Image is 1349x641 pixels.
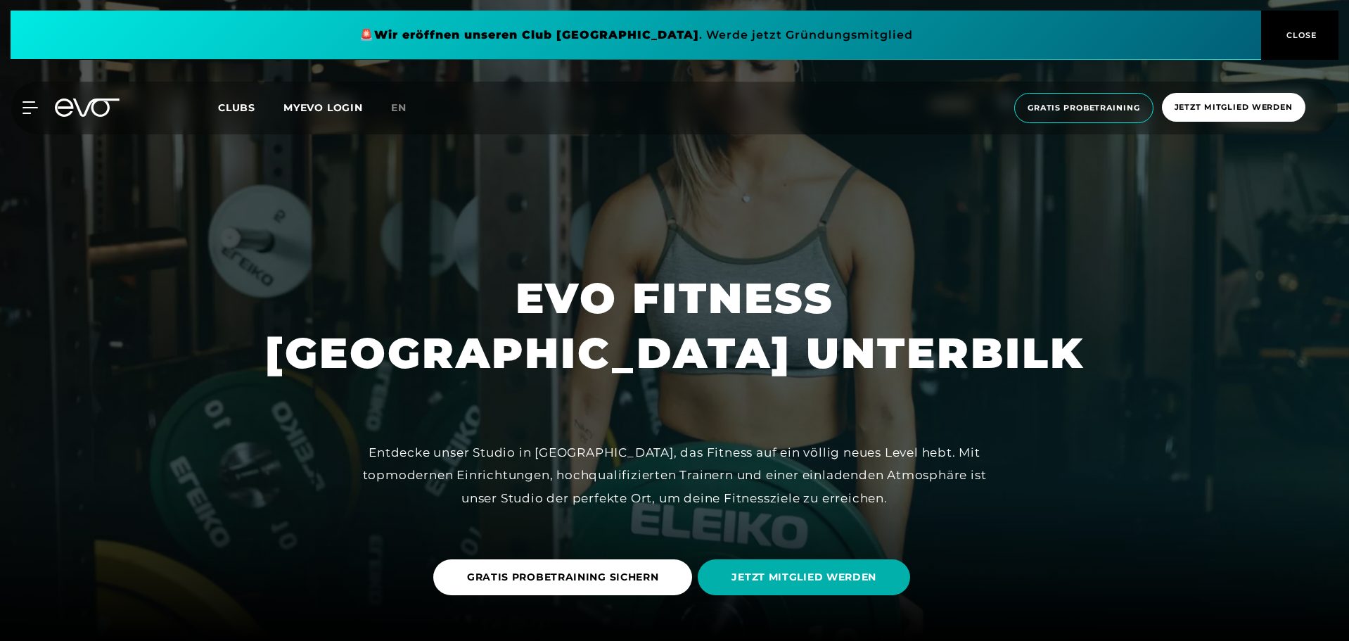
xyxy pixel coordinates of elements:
[265,271,1085,381] h1: EVO FITNESS [GEOGRAPHIC_DATA] UNTERBILK
[1158,93,1310,123] a: Jetzt Mitglied werden
[218,101,283,114] a: Clubs
[1175,101,1293,113] span: Jetzt Mitglied werden
[283,101,363,114] a: MYEVO LOGIN
[391,101,407,114] span: en
[218,101,255,114] span: Clubs
[731,570,876,585] span: JETZT MITGLIED WERDEN
[467,570,659,585] span: GRATIS PROBETRAINING SICHERN
[391,100,423,116] a: en
[698,549,916,606] a: JETZT MITGLIED WERDEN
[358,441,991,509] div: Entdecke unser Studio in [GEOGRAPHIC_DATA], das Fitness auf ein völlig neues Level hebt. Mit topm...
[433,549,698,606] a: GRATIS PROBETRAINING SICHERN
[1010,93,1158,123] a: Gratis Probetraining
[1261,11,1338,60] button: CLOSE
[1283,29,1317,42] span: CLOSE
[1028,102,1140,114] span: Gratis Probetraining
